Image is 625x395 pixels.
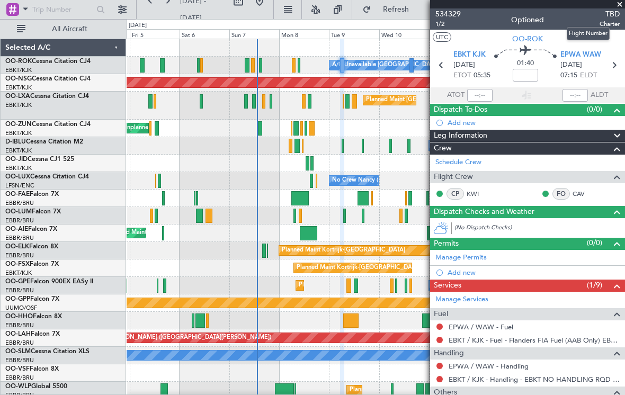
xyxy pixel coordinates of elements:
[560,50,601,60] span: EPWA WAW
[5,304,37,312] a: UUMO/OSF
[449,322,513,331] a: EPWA / WAW - Fuel
[5,156,74,163] a: OO-JIDCessna CJ1 525
[379,29,429,39] div: Wed 10
[5,139,83,145] a: D-IBLUCessna Citation M2
[5,366,59,372] a: OO-VSFFalcon 8X
[5,331,60,337] a: OO-LAHFalcon 7X
[299,277,490,293] div: Planned Maint [GEOGRAPHIC_DATA] ([GEOGRAPHIC_DATA] National)
[5,66,32,74] a: EBKT/KJK
[5,121,91,128] a: OO-ZUNCessna Citation CJ4
[435,253,487,263] a: Manage Permits
[600,8,620,20] span: TBD
[453,50,486,60] span: EBKT KJK
[434,206,534,218] span: Dispatch Checks and Weather
[434,238,459,250] span: Permits
[5,313,62,320] a: OO-HHOFalcon 8X
[5,156,28,163] span: OO-JID
[5,226,28,232] span: OO-AIE
[5,147,32,155] a: EBKT/KJK
[5,121,32,128] span: OO-ZUN
[28,25,112,33] span: All Aircraft
[5,296,30,302] span: OO-GPP
[5,279,30,285] span: OO-GPE
[366,92,558,108] div: Planned Maint [GEOGRAPHIC_DATA] ([GEOGRAPHIC_DATA] National)
[130,29,180,39] div: Fri 5
[5,279,93,285] a: OO-GPEFalcon 900EX EASy II
[5,286,34,294] a: EBBR/BRU
[467,189,490,199] a: KWI
[5,244,58,250] a: OO-ELKFalcon 8X
[434,347,464,360] span: Handling
[373,6,418,13] span: Refresh
[5,101,32,109] a: EBKT/KJK
[447,90,465,101] span: ATOT
[448,268,620,277] div: Add new
[453,70,471,81] span: ETOT
[332,173,395,188] div: No Crew Nancy (Essey)
[5,296,59,302] a: OO-GPPFalcon 7X
[5,209,61,215] a: OO-LUMFalcon 7X
[511,14,544,25] div: Optioned
[5,339,34,347] a: EBBR/BRU
[434,308,448,320] span: Fuel
[560,70,577,81] span: 07:15
[229,29,279,39] div: Sun 7
[5,174,89,180] a: OO-LUXCessna Citation CJ4
[573,189,596,199] a: CAV
[517,58,534,69] span: 01:40
[180,29,229,39] div: Sat 6
[454,223,625,235] div: (No Dispatch Checks)
[5,209,32,215] span: OO-LUM
[297,260,420,276] div: Planned Maint Kortrijk-[GEOGRAPHIC_DATA]
[448,118,620,127] div: Add new
[5,226,57,232] a: OO-AIEFalcon 7X
[5,313,33,320] span: OO-HHO
[434,171,473,183] span: Flight Crew
[5,164,32,172] a: EBKT/KJK
[5,374,34,382] a: EBBR/BRU
[358,1,421,18] button: Refresh
[5,252,34,259] a: EBBR/BRU
[5,199,34,207] a: EBBR/BRU
[435,294,488,305] a: Manage Services
[279,29,329,39] div: Mon 8
[5,261,30,267] span: OO-FSX
[5,191,59,197] a: OO-FAEFalcon 7X
[5,348,90,355] a: OO-SLMCessna Citation XLS
[5,191,30,197] span: OO-FAE
[5,383,31,390] span: OO-WLP
[32,2,93,17] input: Trip Number
[587,280,602,291] span: (1/9)
[5,383,67,390] a: OO-WLPGlobal 5500
[560,60,582,70] span: [DATE]
[449,362,529,371] a: EPWA / WAW - Handling
[434,280,461,292] span: Services
[12,21,115,38] button: All Aircraft
[587,237,602,248] span: (0/0)
[5,348,31,355] span: OO-SLM
[587,104,602,115] span: (0/0)
[449,375,620,384] a: EBKT / KJK - Handling - EBKT NO HANDLING RQD FOR CJ
[449,336,620,345] a: EBKT / KJK - Fuel - Flanders FIA Fuel (AAB Only) EBKT / KJK
[5,93,89,100] a: OO-LXACessna Citation CJ4
[5,84,32,92] a: EBKT/KJK
[5,58,91,65] a: OO-ROKCessna Citation CJ4
[5,58,32,65] span: OO-ROK
[5,217,34,225] a: EBBR/BRU
[5,174,30,180] span: OO-LUX
[591,90,608,101] span: ALDT
[282,243,405,258] div: Planned Maint Kortrijk-[GEOGRAPHIC_DATA]
[453,60,475,70] span: [DATE]
[5,139,26,145] span: D-IBLU
[447,188,464,200] div: CP
[434,130,487,142] span: Leg Information
[434,104,487,116] span: Dispatch To-Dos
[5,93,30,100] span: OO-LXA
[5,321,34,329] a: EBBR/BRU
[5,234,34,242] a: EBBR/BRU
[329,29,379,39] div: Tue 9
[5,76,91,82] a: OO-NSGCessna Citation CJ4
[5,331,31,337] span: OO-LAH
[512,33,543,44] span: OO-ROK
[552,188,570,200] div: FO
